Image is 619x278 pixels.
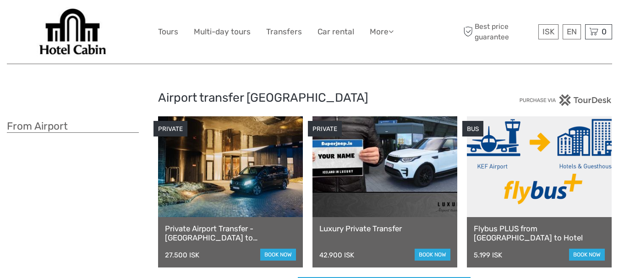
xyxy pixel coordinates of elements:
[318,25,354,38] a: Car rental
[569,249,605,261] a: book now
[319,251,354,259] div: 42.900 ISK
[194,25,251,38] a: Multi-day tours
[158,25,178,38] a: Tours
[37,7,109,57] img: Our services
[165,224,296,243] a: Private Airport Transfer - [GEOGRAPHIC_DATA] to [GEOGRAPHIC_DATA]
[415,249,450,261] a: book now
[600,27,608,36] span: 0
[370,25,394,38] a: More
[153,121,187,137] div: PRIVATE
[519,94,612,106] img: PurchaseViaTourDesk.png
[563,24,581,39] div: EN
[260,249,296,261] a: book now
[158,91,461,105] h2: Airport transfer [GEOGRAPHIC_DATA]
[474,224,605,243] a: Flybus PLUS from [GEOGRAPHIC_DATA] to Hotel
[319,224,450,233] a: Luxury Private Transfer
[266,25,302,38] a: Transfers
[461,22,536,42] span: Best price guarantee
[308,121,342,137] div: PRIVATE
[542,27,554,36] span: ISK
[474,251,502,259] div: 5.199 ISK
[165,251,199,259] div: 27.500 ISK
[462,121,483,137] div: BUS
[7,120,139,133] h3: From Airport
